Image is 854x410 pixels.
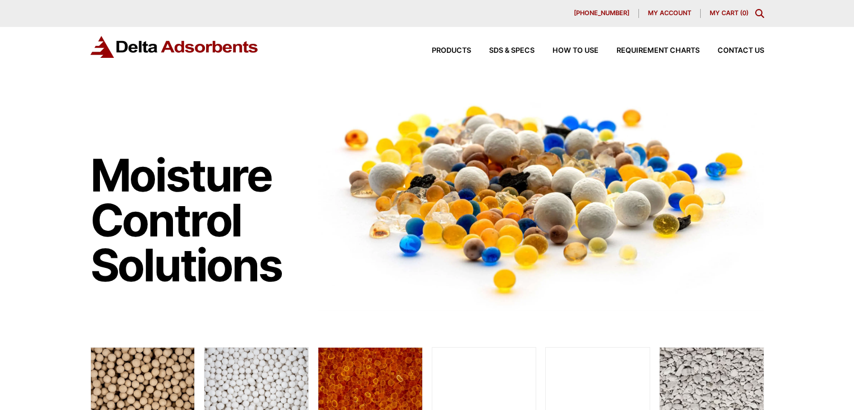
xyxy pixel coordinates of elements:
span: 0 [742,9,746,17]
span: Requirement Charts [616,47,700,54]
a: SDS & SPECS [471,47,535,54]
img: Delta Adsorbents [90,36,259,58]
a: Requirement Charts [599,47,700,54]
span: [PHONE_NUMBER] [574,10,629,16]
div: Toggle Modal Content [755,9,764,18]
h1: Moisture Control Solutions [90,153,307,288]
a: [PHONE_NUMBER] [565,9,639,18]
span: SDS & SPECS [489,47,535,54]
span: My account [648,10,691,16]
img: Image [318,85,764,311]
span: Products [432,47,471,54]
a: My account [639,9,701,18]
a: Contact Us [700,47,764,54]
span: How to Use [552,47,599,54]
a: Products [414,47,471,54]
span: Contact Us [718,47,764,54]
a: How to Use [535,47,599,54]
a: My Cart (0) [710,9,748,17]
